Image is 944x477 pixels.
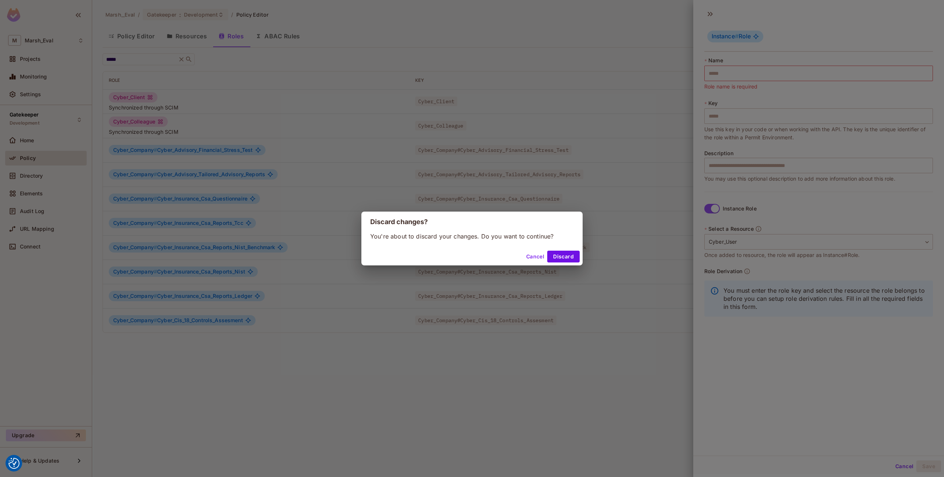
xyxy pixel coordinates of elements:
p: You're about to discard your changes. Do you want to continue? [370,232,574,240]
button: Consent Preferences [8,458,20,469]
img: Revisit consent button [8,458,20,469]
h2: Discard changes? [361,212,583,232]
button: Cancel [523,251,547,262]
button: Discard [547,251,580,262]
